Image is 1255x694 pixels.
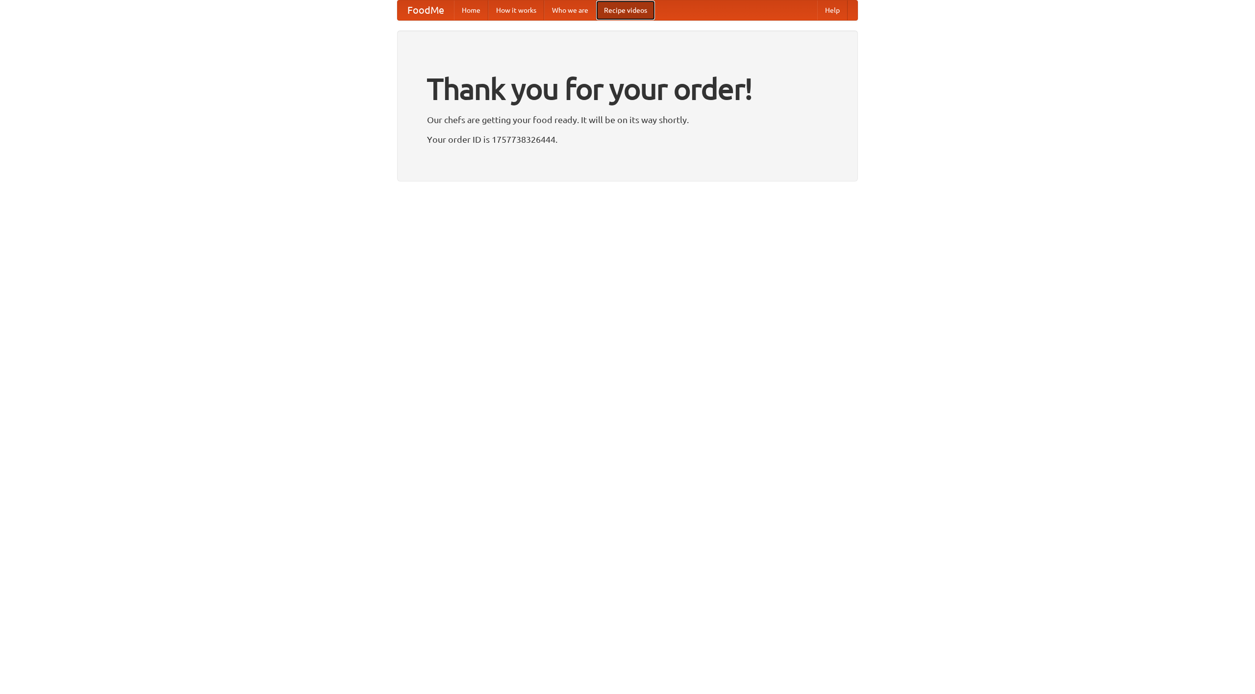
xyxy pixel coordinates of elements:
p: Your order ID is 1757738326444. [427,132,828,147]
h1: Thank you for your order! [427,65,828,112]
a: Recipe videos [596,0,655,20]
a: Who we are [544,0,596,20]
a: Help [817,0,848,20]
p: Our chefs are getting your food ready. It will be on its way shortly. [427,112,828,127]
a: FoodMe [398,0,454,20]
a: How it works [488,0,544,20]
a: Home [454,0,488,20]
